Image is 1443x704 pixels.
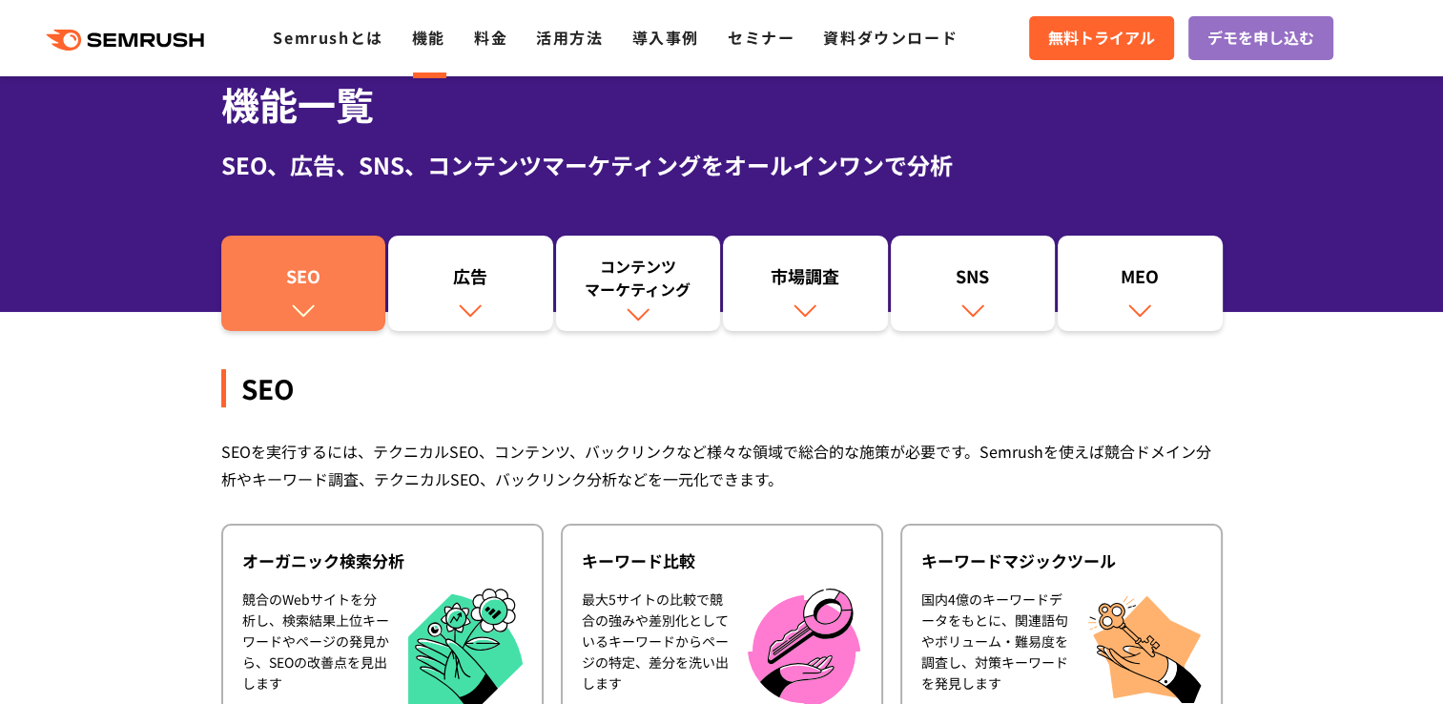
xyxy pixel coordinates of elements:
div: SEO、広告、SNS、コンテンツマーケティングをオールインワンで分析 [221,148,1223,182]
span: 無料トライアル [1048,26,1155,51]
a: SNS [891,236,1056,331]
h1: 機能一覧 [221,76,1223,133]
a: セミナー [728,26,794,49]
div: SEO [231,264,377,297]
div: 広告 [398,264,544,297]
div: キーワード比較 [582,549,862,572]
a: コンテンツマーケティング [556,236,721,331]
a: 資料ダウンロード [823,26,958,49]
div: SEOを実行するには、テクニカルSEO、コンテンツ、バックリンクなど様々な領域で総合的な施策が必要です。Semrushを使えば競合ドメイン分析やキーワード調査、テクニカルSEO、バックリンク分析... [221,438,1223,493]
div: SNS [900,264,1046,297]
img: キーワードマジックツール [1087,589,1202,703]
div: オーガニック検索分析 [242,549,523,572]
div: コンテンツ マーケティング [566,255,711,300]
a: SEO [221,236,386,331]
a: Semrushとは [273,26,382,49]
a: 無料トライアル [1029,16,1174,60]
a: 機能 [412,26,445,49]
div: キーワードマジックツール [921,549,1202,572]
div: 国内4億のキーワードデータをもとに、関連語句やボリューム・難易度を調査し、対策キーワードを発見します [921,589,1068,703]
a: デモを申し込む [1188,16,1333,60]
a: 活用方法 [536,26,603,49]
div: MEO [1067,264,1213,297]
a: 料金 [474,26,507,49]
a: 導入事例 [632,26,699,49]
span: デモを申し込む [1207,26,1314,51]
div: SEO [221,369,1223,407]
a: 市場調査 [723,236,888,331]
a: MEO [1058,236,1223,331]
a: 広告 [388,236,553,331]
div: 市場調査 [732,264,878,297]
